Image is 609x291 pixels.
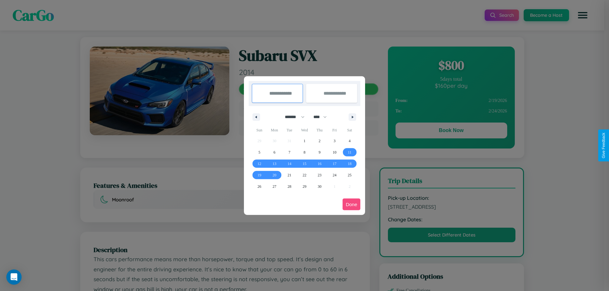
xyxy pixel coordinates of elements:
[333,158,337,169] span: 17
[304,135,305,147] span: 1
[327,147,342,158] button: 10
[333,169,337,181] span: 24
[272,158,276,169] span: 13
[297,169,312,181] button: 22
[342,147,357,158] button: 11
[252,181,267,192] button: 26
[327,169,342,181] button: 24
[342,158,357,169] button: 18
[272,181,276,192] span: 27
[267,147,282,158] button: 6
[297,147,312,158] button: 8
[304,147,305,158] span: 8
[273,147,275,158] span: 6
[252,158,267,169] button: 12
[312,125,327,135] span: Thu
[327,135,342,147] button: 3
[267,169,282,181] button: 20
[288,158,291,169] span: 14
[333,147,337,158] span: 10
[297,125,312,135] span: Wed
[252,147,267,158] button: 5
[349,135,350,147] span: 4
[303,169,306,181] span: 22
[259,147,260,158] span: 5
[348,147,351,158] span: 11
[348,158,351,169] span: 18
[282,181,297,192] button: 28
[318,135,320,147] span: 2
[258,181,261,192] span: 26
[318,158,321,169] span: 16
[252,125,267,135] span: Sun
[6,269,22,285] div: Open Intercom Messenger
[312,135,327,147] button: 2
[297,181,312,192] button: 29
[282,147,297,158] button: 7
[327,158,342,169] button: 17
[288,169,291,181] span: 21
[342,169,357,181] button: 25
[342,125,357,135] span: Sat
[303,158,306,169] span: 15
[334,135,336,147] span: 3
[297,158,312,169] button: 15
[297,135,312,147] button: 1
[348,169,351,181] span: 25
[282,125,297,135] span: Tue
[343,199,360,210] button: Done
[258,158,261,169] span: 12
[258,169,261,181] span: 19
[312,158,327,169] button: 16
[318,147,320,158] span: 9
[318,169,321,181] span: 23
[318,181,321,192] span: 30
[252,169,267,181] button: 19
[312,181,327,192] button: 30
[312,169,327,181] button: 23
[312,147,327,158] button: 9
[267,158,282,169] button: 13
[303,181,306,192] span: 29
[601,133,606,158] div: Give Feedback
[288,181,291,192] span: 28
[267,125,282,135] span: Mon
[267,181,282,192] button: 27
[282,169,297,181] button: 21
[272,169,276,181] span: 20
[282,158,297,169] button: 14
[327,125,342,135] span: Fri
[342,135,357,147] button: 4
[289,147,291,158] span: 7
